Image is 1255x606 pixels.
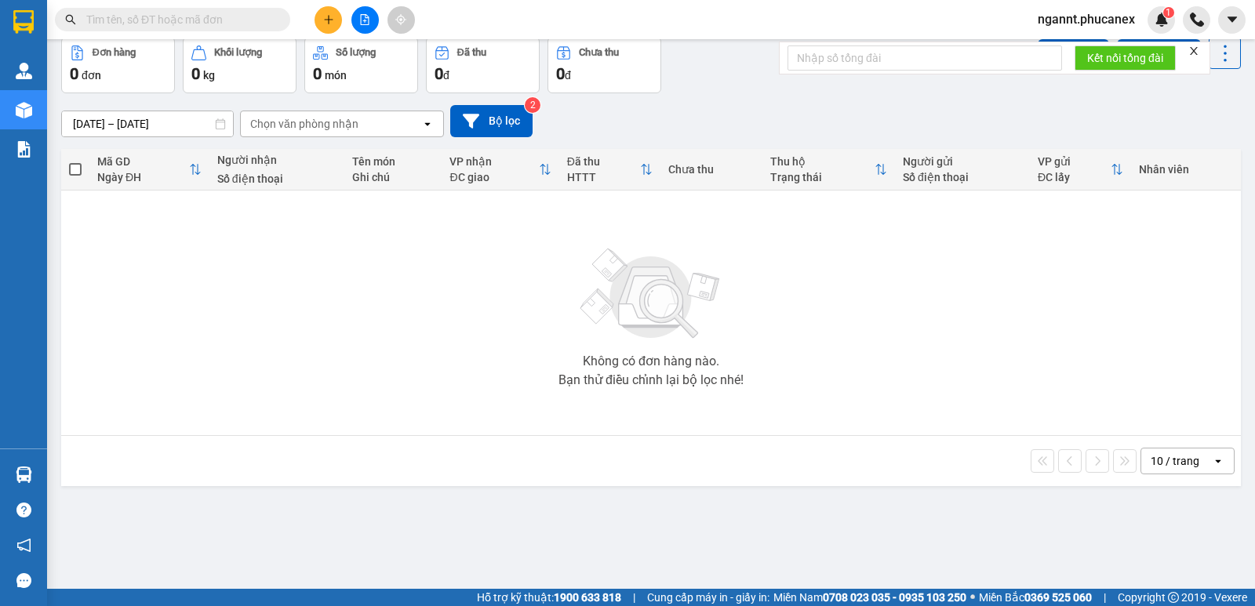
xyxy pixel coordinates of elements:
div: HTTT [567,171,641,183]
span: file-add [359,14,370,25]
button: aim [387,6,415,34]
div: Nhân viên [1139,163,1232,176]
svg: open [421,118,434,130]
span: ngannt.phucanex [1025,9,1148,29]
button: Đơn hàng0đơn [61,37,175,93]
th: Toggle SortBy [1030,149,1131,191]
div: Bạn thử điều chỉnh lại bộ lọc nhé! [558,374,744,386]
span: ⚪️ [970,594,975,601]
div: Tên món [352,155,434,168]
div: Khối lượng [214,47,262,58]
div: Số điện thoại [217,172,336,185]
span: message [16,573,31,588]
img: warehouse-icon [16,102,32,118]
div: Đã thu [457,47,486,58]
div: Số điện thoại [903,171,1022,183]
div: ĐC lấy [1038,171,1111,183]
div: Mã GD [97,155,189,168]
span: notification [16,538,31,553]
button: caret-down [1218,6,1246,34]
span: | [1104,589,1106,606]
button: Đã thu0đ [426,37,540,93]
span: 0 [556,64,565,83]
input: Nhập số tổng đài [788,45,1062,71]
img: svg+xml;base64,PHN2ZyBjbGFzcz0ibGlzdC1wbHVnX19zdmciIHhtbG5zPSJodHRwOi8vd3d3LnczLm9yZy8yMDAwL3N2Zy... [573,239,729,349]
span: Miền Bắc [979,589,1092,606]
img: solution-icon [16,141,32,158]
div: Chưa thu [668,163,754,176]
img: phone-icon [1190,13,1204,27]
div: Đơn hàng [93,47,136,58]
span: kg [203,69,215,82]
div: Người nhận [217,154,336,166]
span: Miền Nam [773,589,966,606]
span: món [325,69,347,82]
span: caret-down [1225,13,1239,27]
span: Kết nối tổng đài [1087,49,1163,67]
div: Chưa thu [579,47,619,58]
button: Khối lượng0kg [183,37,296,93]
div: VP nhận [449,155,538,168]
span: đ [443,69,449,82]
strong: 0708 023 035 - 0935 103 250 [823,591,966,604]
img: icon-new-feature [1155,13,1169,27]
button: file-add [351,6,379,34]
span: | [633,589,635,606]
span: Cung cấp máy in - giấy in: [647,589,769,606]
sup: 1 [1163,7,1174,18]
strong: 0369 525 060 [1024,591,1092,604]
img: warehouse-icon [16,466,32,483]
span: 0 [435,64,443,83]
div: 10 / trang [1151,453,1199,469]
div: ĐC giao [449,171,538,183]
input: Select a date range. [62,111,233,136]
div: Ngày ĐH [97,171,189,183]
input: Tìm tên, số ĐT hoặc mã đơn [86,11,271,28]
div: Đã thu [567,155,641,168]
span: 1 [1166,7,1171,18]
th: Toggle SortBy [442,149,558,191]
button: plus [315,6,342,34]
span: close [1188,45,1199,56]
button: Kết nối tổng đài [1075,45,1176,71]
span: 0 [70,64,78,83]
span: 0 [191,64,200,83]
div: Không có đơn hàng nào. [583,355,719,368]
th: Toggle SortBy [89,149,209,191]
span: aim [395,14,406,25]
button: Số lượng0món [304,37,418,93]
svg: open [1212,455,1224,467]
img: warehouse-icon [16,63,32,79]
span: đơn [82,69,101,82]
span: 0 [313,64,322,83]
span: search [65,14,76,25]
div: Thu hộ [770,155,875,168]
strong: 1900 633 818 [554,591,621,604]
div: Số lượng [336,47,376,58]
span: copyright [1168,592,1179,603]
th: Toggle SortBy [762,149,895,191]
button: Bộ lọc [450,105,533,137]
sup: 2 [525,97,540,113]
span: Hỗ trợ kỹ thuật: [477,589,621,606]
th: Toggle SortBy [559,149,661,191]
span: đ [565,69,571,82]
span: plus [323,14,334,25]
img: logo-vxr [13,10,34,34]
div: VP gửi [1038,155,1111,168]
div: Trạng thái [770,171,875,183]
span: question-circle [16,503,31,517]
div: Người gửi [903,155,1022,168]
button: Chưa thu0đ [547,37,661,93]
div: Chọn văn phòng nhận [250,116,358,132]
div: Ghi chú [352,171,434,183]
